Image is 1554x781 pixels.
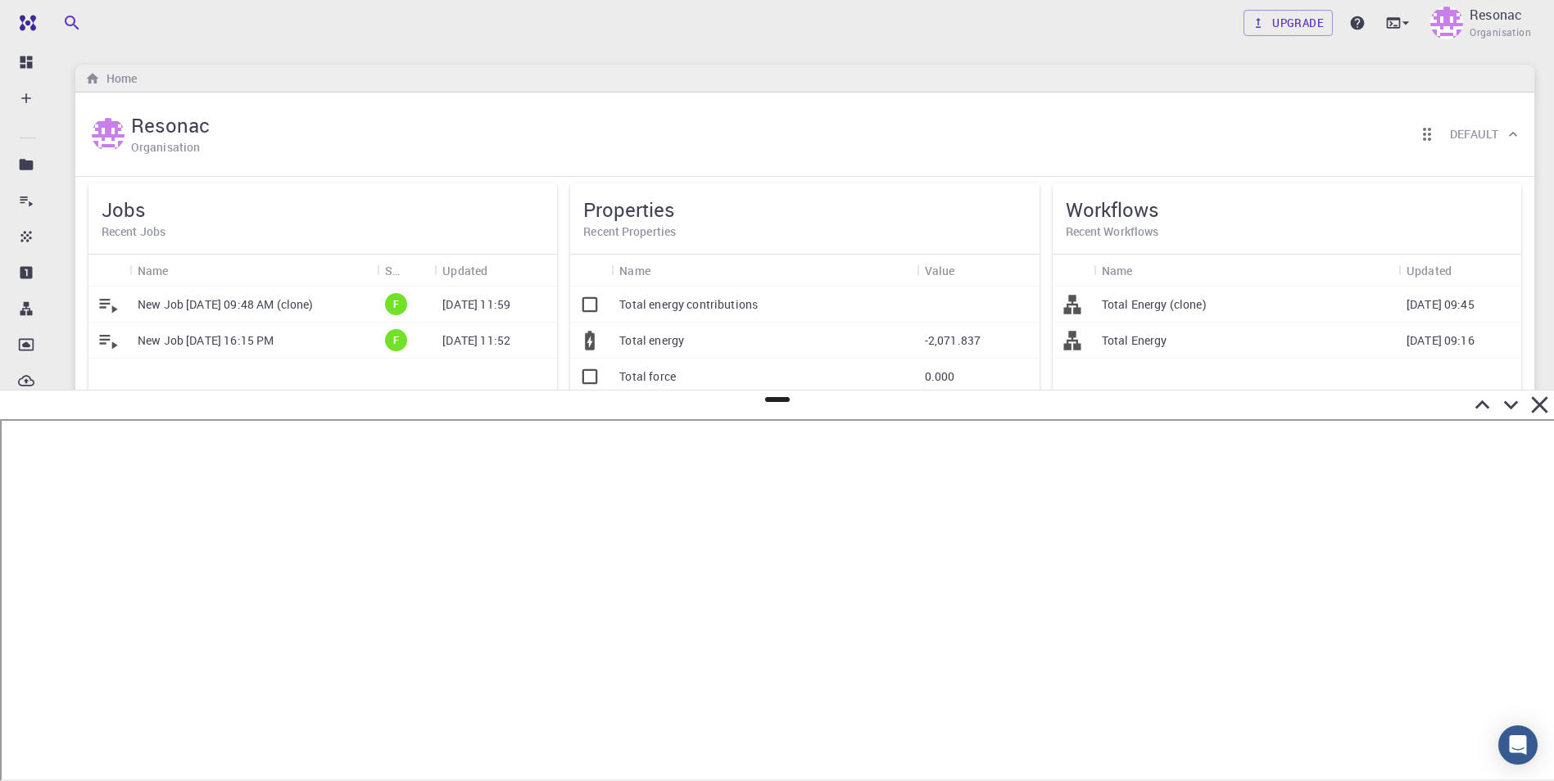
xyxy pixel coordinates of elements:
[619,368,676,385] p: Total force
[387,297,405,311] span: F
[1094,255,1398,287] div: Name
[13,15,36,31] img: logo
[138,255,169,287] div: Name
[138,332,274,349] p: New Job [DATE] 16:15 PM
[1407,332,1475,349] p: [DATE] 09:16
[102,196,544,223] h5: Jobs
[1450,125,1498,143] h6: Default
[1498,725,1538,765] div: Open Intercom Messenger
[442,332,510,349] p: [DATE] 11:52
[131,138,200,156] h6: Organisation
[1430,7,1463,39] img: Resonac
[1398,255,1521,287] div: Updated
[387,333,405,347] span: F
[570,255,611,287] div: Icon
[442,255,487,287] div: Updated
[88,255,129,287] div: Icon
[1470,5,1522,25] p: Resonac
[487,257,514,283] button: Sort
[1102,296,1207,313] p: Total Energy (clone)
[1066,196,1508,223] h5: Workflows
[1066,223,1508,241] h6: Recent Workflows
[925,332,981,349] p: -2,071.837
[434,255,557,287] div: Updated
[925,368,955,385] p: 0.000
[917,255,1040,287] div: Value
[1244,10,1333,36] a: Upgrade
[1407,255,1452,287] div: Updated
[169,257,195,283] button: Sort
[1407,296,1475,313] p: [DATE] 09:45
[619,255,650,287] div: Name
[92,118,125,151] img: Resonac
[100,70,137,88] h6: Home
[1452,257,1478,283] button: Sort
[925,255,955,287] div: Value
[102,223,544,241] h6: Recent Jobs
[1411,118,1443,151] button: Reorder cards
[400,257,426,283] button: Sort
[138,296,314,313] p: New Job [DATE] 09:48 AM (clone)
[1132,257,1158,283] button: Sort
[385,293,407,315] div: finished
[385,329,407,351] div: finished
[954,257,981,283] button: Sort
[1102,255,1133,287] div: Name
[82,70,140,88] nav: breadcrumb
[619,332,684,349] p: Total energy
[611,255,916,287] div: Name
[1470,25,1531,41] span: Organisation
[650,257,677,283] button: Sort
[131,112,210,138] h5: Resonac
[1102,332,1167,349] p: Total Energy
[619,296,758,313] p: Total energy contributions
[377,255,434,287] div: Status
[385,255,400,287] div: Status
[583,196,1026,223] h5: Properties
[30,11,81,26] span: サポート
[583,223,1026,241] h6: Recent Properties
[442,296,510,313] p: [DATE] 11:59
[129,255,377,287] div: Name
[75,93,1534,177] div: ResonacResonacOrganisationReorder cardsDefault
[1053,255,1094,287] div: Icon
